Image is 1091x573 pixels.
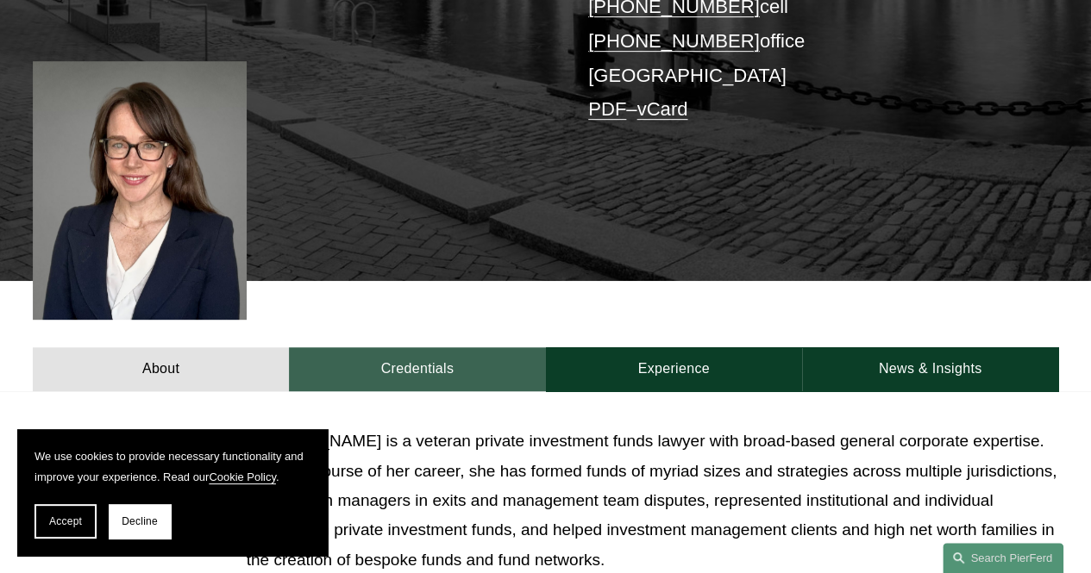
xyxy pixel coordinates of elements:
a: vCard [636,98,687,120]
a: PDF [588,98,626,120]
p: We use cookies to provide necessary functionality and improve your experience. Read our . [34,446,310,487]
a: [PHONE_NUMBER] [588,30,760,52]
span: Decline [122,515,158,527]
a: Search this site [943,543,1063,573]
a: Credentials [289,347,545,391]
a: Cookie Policy [209,470,276,483]
a: News & Insights [802,347,1058,391]
section: Cookie banner [17,429,328,556]
button: Accept [34,504,97,539]
a: About [33,347,289,391]
a: Experience [546,347,802,391]
span: Accept [49,515,82,527]
button: Decline [109,504,171,539]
